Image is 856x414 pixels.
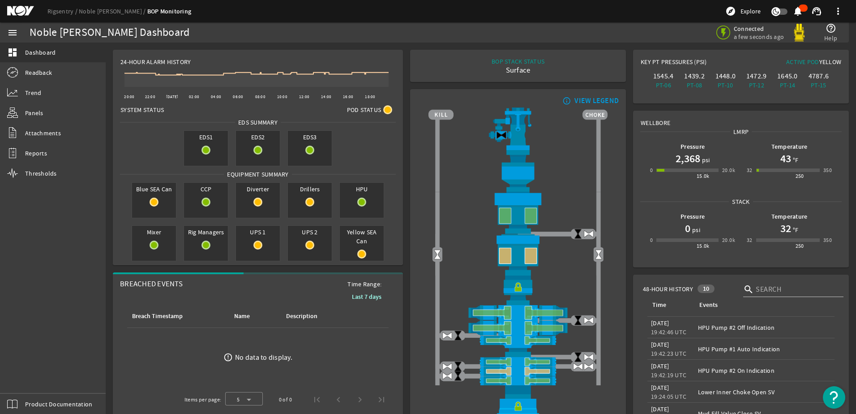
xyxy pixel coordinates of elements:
img: BopBodyShearBottom.png [428,345,608,357]
span: a few seconds ago [734,33,784,41]
div: 10 [698,285,715,293]
div: 20.0k [722,236,735,245]
img: ValveOpen.png [442,361,453,372]
legacy-datetime-component: 19:24:05 UTC [651,392,686,401]
span: HPU [340,183,384,195]
mat-icon: explore [725,6,736,17]
span: Rig Managers [184,226,228,238]
div: 32 [747,236,753,245]
div: 0 [650,166,653,175]
img: ValveOpen.png [442,371,453,381]
img: Valve2Open.png [432,249,443,260]
span: Dashboard [25,48,56,57]
div: 0 [650,236,653,245]
text: 12:00 [299,94,309,99]
img: RiserConnectorLock.png [428,276,608,305]
mat-icon: dashboard [7,47,18,58]
div: 250 [796,241,804,250]
div: HPU Pump #2 On Indication [698,366,831,375]
img: ValveOpen.png [583,352,594,362]
text: 04:00 [211,94,221,99]
legacy-datetime-component: [DATE] [651,341,669,349]
text: 06:00 [233,94,243,99]
div: Description [285,311,348,321]
span: EDS1 [184,131,228,143]
div: Events [698,300,828,310]
text: 16:00 [343,94,353,99]
span: Equipment Summary [224,170,291,179]
mat-icon: help_outline [826,23,836,34]
legacy-datetime-component: [DATE] [651,384,669,392]
text: 22:00 [145,94,155,99]
div: 350 [823,166,832,175]
div: HPU Pump #2 Off Indication [698,323,831,332]
span: Yellow [819,58,842,66]
h1: 2,368 [676,151,700,166]
div: 250 [796,172,804,181]
text: 08:00 [255,94,265,99]
div: HPU Pump #1 Auto Indication [698,345,831,354]
text: 20:00 [124,94,134,99]
div: Noble [PERSON_NAME] Dashboard [30,28,189,37]
div: 0 of 0 [279,395,292,404]
div: PT-08 [681,81,708,90]
img: LowerAnnularOpenBlock.png [428,234,608,275]
div: 1472.9 [743,72,770,81]
img: ValveOpen.png [442,330,453,341]
button: Last 7 days [345,289,389,305]
div: PT-14 [774,81,801,90]
img: Valve2Close.png [496,130,507,141]
div: 32 [747,166,753,175]
h1: 43 [780,151,791,166]
legacy-datetime-component: 19:42:46 UTC [651,328,686,336]
span: °F [791,225,799,234]
a: Noble [PERSON_NAME] [79,7,147,15]
div: Items per page: [184,395,222,404]
i: search [743,284,754,295]
text: 10:00 [277,94,287,99]
span: Reports [25,149,47,158]
span: °F [791,155,799,164]
img: ValveClose.png [573,315,583,326]
legacy-datetime-component: 19:42:19 UTC [651,371,686,379]
b: Pressure [681,142,705,151]
img: ValveOpen.png [583,229,594,239]
legacy-datetime-component: [DATE] [651,362,669,370]
img: ValveClose.png [453,330,463,341]
span: LMRP [730,127,752,136]
img: ShearRamOpen.png [428,305,608,320]
img: ValveClose.png [453,371,463,381]
mat-icon: info_outline [561,97,571,104]
legacy-datetime-component: [DATE] [651,319,669,327]
a: BOP Monitoring [147,7,192,16]
img: ValveClose.png [453,361,463,372]
img: Yellowpod.svg [790,24,808,42]
div: Name [233,311,274,321]
div: Time [652,300,666,310]
div: 1448.0 [712,72,739,81]
text: [DATE] [166,94,179,99]
img: ValveClose.png [573,352,583,362]
img: UpperAnnularOpen.png [428,192,608,234]
div: 1645.0 [774,72,801,81]
div: 1545.4 [650,72,677,81]
span: 48-Hour History [643,285,693,293]
span: EDS SUMMARY [235,118,281,127]
div: PT-15 [805,81,832,90]
div: PT-10 [712,81,739,90]
img: PipeRamOpen.png [428,376,608,385]
text: 14:00 [321,94,331,99]
div: 15.0k [697,172,710,181]
b: Pressure [681,212,705,221]
span: Breached Events [120,279,183,289]
span: psi [700,155,710,164]
button: more_vert [827,0,849,22]
img: RiserAdapter.png [428,108,608,150]
img: PipeRamOpen.png [428,357,608,367]
span: Attachments [25,129,61,138]
span: Diverter [236,183,280,195]
img: PipeRamOpen.png [428,336,608,345]
img: ValveClose.png [573,229,583,239]
div: PT-06 [650,81,677,90]
span: Time Range: [340,280,389,289]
